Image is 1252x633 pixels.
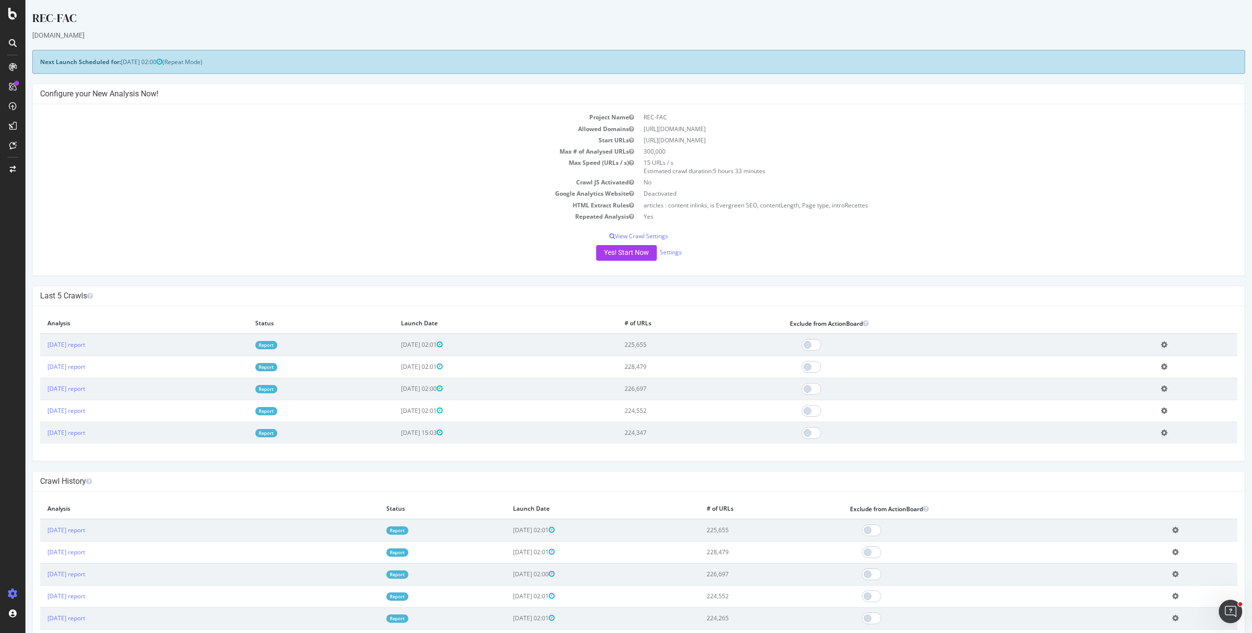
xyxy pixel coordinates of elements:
th: Status [223,314,368,334]
td: Start URLs [15,135,613,146]
a: Report [230,363,252,371]
th: Exclude from ActionBoard [757,314,1128,334]
h4: Crawl History [15,476,1212,486]
td: 224,265 [674,607,817,629]
a: [DATE] report [22,362,60,371]
th: Exclude from ActionBoard [817,499,1140,519]
a: [DATE] report [22,548,60,556]
th: # of URLs [674,499,817,519]
a: [DATE] report [22,592,60,600]
td: 226,697 [592,378,757,400]
a: Report [230,385,252,393]
a: Settings [634,248,656,256]
td: 224,552 [674,585,817,607]
td: 224,347 [592,422,757,444]
td: Google Analytics Website [15,188,613,199]
span: [DATE] 02:00 [376,384,417,393]
span: [DATE] 15:03 [376,429,417,437]
h4: Last 5 Crawls [15,291,1212,301]
td: No [613,177,1212,188]
span: [DATE] 02:01 [488,592,529,600]
a: [DATE] report [22,407,60,415]
td: 15 URLs / s Estimated crawl duration: [613,157,1212,177]
td: Repeated Analysis [15,211,613,222]
div: REC-FAC [7,10,1220,30]
span: [DATE] 02:00 [95,58,137,66]
span: 5 hours 33 minutes [688,167,740,175]
button: Yes! Start Now [571,245,631,261]
td: REC-FAC [613,112,1212,123]
td: Max Speed (URLs / s) [15,157,613,177]
p: View Crawl Settings [15,232,1212,240]
a: Report [361,570,383,579]
th: Status [354,499,480,519]
a: Report [361,614,383,623]
td: 300,000 [613,146,1212,157]
span: [DATE] 02:01 [488,548,529,556]
div: (Repeat Mode) [7,50,1220,74]
td: Max # of Analysed URLs [15,146,613,157]
span: [DATE] 02:01 [376,362,417,371]
td: 226,697 [674,563,817,585]
td: Yes [613,211,1212,222]
th: # of URLs [592,314,757,334]
td: Deactivated [613,188,1212,199]
h4: Configure your New Analysis Now! [15,89,1212,99]
div: [DOMAIN_NAME] [7,30,1220,40]
td: 225,655 [674,519,817,542]
span: [DATE] 02:01 [488,526,529,534]
a: Report [230,407,252,415]
td: [URL][DOMAIN_NAME] [613,123,1212,135]
a: Report [230,429,252,437]
a: [DATE] report [22,526,60,534]
th: Launch Date [368,314,592,334]
a: [DATE] report [22,340,60,349]
td: Allowed Domains [15,123,613,135]
span: [DATE] 02:00 [488,570,529,578]
a: [DATE] report [22,614,60,622]
td: [URL][DOMAIN_NAME] [613,135,1212,146]
strong: Next Launch Scheduled for: [15,58,95,66]
th: Analysis [15,499,354,519]
a: Report [361,592,383,601]
td: 228,479 [674,541,817,563]
th: Launch Date [480,499,674,519]
td: 225,655 [592,334,757,356]
a: [DATE] report [22,429,60,437]
iframe: Intercom live chat [1219,600,1242,623]
td: 224,552 [592,400,757,422]
a: Report [361,526,383,535]
td: 228,479 [592,356,757,378]
a: [DATE] report [22,570,60,578]
td: HTML Extract Rules [15,200,613,211]
span: [DATE] 02:01 [376,340,417,349]
td: articles : content inlinks, is Evergreen SEO, contentLength, Page type, introRecettes [613,200,1212,211]
a: [DATE] report [22,384,60,393]
th: Analysis [15,314,223,334]
td: Project Name [15,112,613,123]
a: Report [361,548,383,557]
a: Report [230,341,252,349]
span: [DATE] 02:01 [488,614,529,622]
span: [DATE] 02:01 [376,407,417,415]
td: Crawl JS Activated [15,177,613,188]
